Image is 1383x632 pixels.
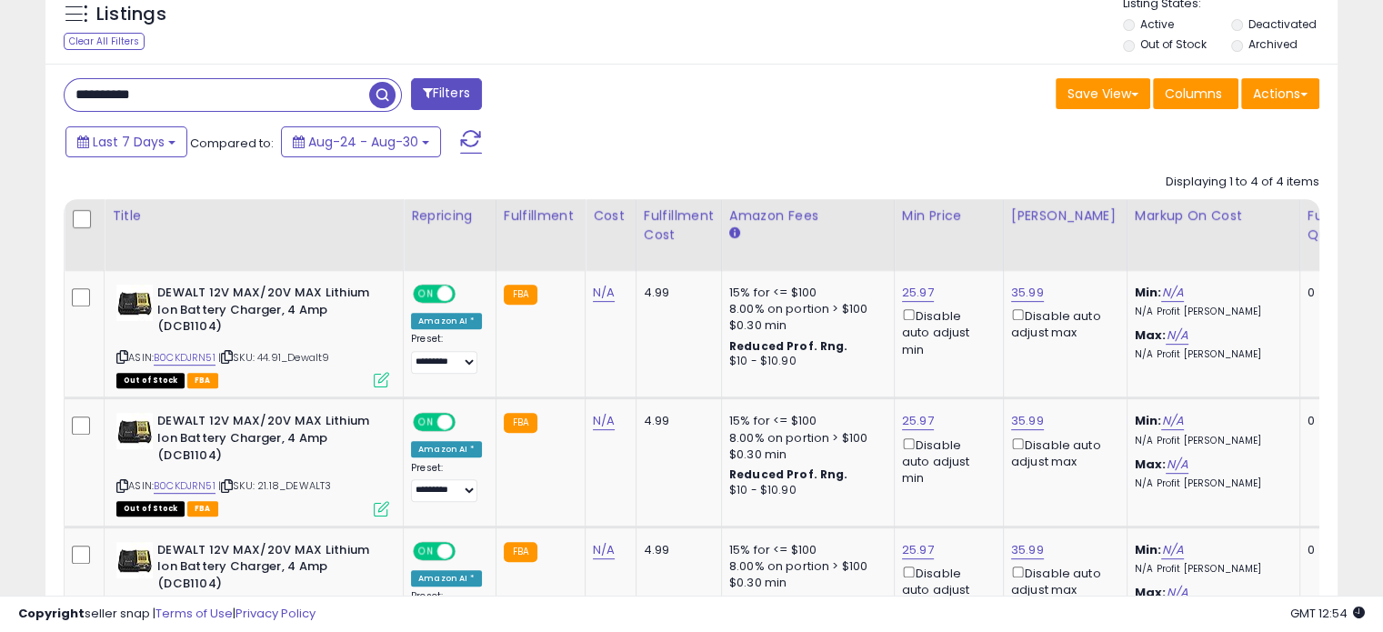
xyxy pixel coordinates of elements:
[157,285,378,340] b: DEWALT 12V MAX/20V MAX Lithium Ion Battery Charger, 4 Amp (DCB1104)
[1166,174,1319,191] div: Displaying 1 to 4 of 4 items
[902,284,934,302] a: 25.97
[18,605,85,622] strong: Copyright
[190,135,274,152] span: Compared to:
[1135,306,1286,318] p: N/A Profit [PERSON_NAME]
[1308,542,1364,558] div: 0
[1135,541,1162,558] b: Min:
[729,301,880,317] div: 8.00% on portion > $100
[453,286,482,302] span: OFF
[154,478,215,494] a: B0CKDJRN51
[902,306,989,358] div: Disable auto adjust min
[187,373,218,388] span: FBA
[411,462,482,503] div: Preset:
[902,541,934,559] a: 25.97
[729,413,880,429] div: 15% for <= $100
[411,78,482,110] button: Filters
[1161,284,1183,302] a: N/A
[593,541,615,559] a: N/A
[644,285,707,301] div: 4.99
[218,350,329,365] span: | SKU: 44.91_Dewalt9
[96,2,166,27] h5: Listings
[116,413,389,514] div: ASIN:
[1248,16,1316,32] label: Deactivated
[1011,541,1044,559] a: 35.99
[729,575,880,591] div: $0.30 min
[154,350,215,366] a: B0CKDJRN51
[93,133,165,151] span: Last 7 Days
[729,542,880,558] div: 15% for <= $100
[1135,326,1167,344] b: Max:
[729,466,848,482] b: Reduced Prof. Rng.
[415,543,437,558] span: ON
[729,206,887,226] div: Amazon Fees
[1153,78,1238,109] button: Columns
[18,606,316,623] div: seller snap | |
[644,413,707,429] div: 4.99
[1011,206,1119,226] div: [PERSON_NAME]
[116,373,185,388] span: All listings that are currently out of stock and unavailable for purchase on Amazon
[411,570,482,587] div: Amazon AI *
[1135,456,1167,473] b: Max:
[1135,206,1292,226] div: Markup on Cost
[411,313,482,329] div: Amazon AI *
[1161,412,1183,430] a: N/A
[644,206,714,245] div: Fulfillment Cost
[1308,206,1370,245] div: Fulfillable Quantity
[729,226,740,242] small: Amazon Fees.
[236,605,316,622] a: Privacy Policy
[729,354,880,369] div: $10 - $10.90
[729,558,880,575] div: 8.00% on portion > $100
[415,286,437,302] span: ON
[453,543,482,558] span: OFF
[1135,412,1162,429] b: Min:
[1011,306,1113,341] div: Disable auto adjust max
[1127,199,1299,271] th: The percentage added to the cost of goods (COGS) that forms the calculator for Min & Max prices.
[1166,456,1188,474] a: N/A
[116,542,153,578] img: 410N2E-0hZL._SL40_.jpg
[157,413,378,468] b: DEWALT 12V MAX/20V MAX Lithium Ion Battery Charger, 4 Amp (DCB1104)
[1241,78,1319,109] button: Actions
[1056,78,1150,109] button: Save View
[1166,326,1188,345] a: N/A
[411,441,482,457] div: Amazon AI *
[593,284,615,302] a: N/A
[729,338,848,354] b: Reduced Prof. Rng.
[1308,285,1364,301] div: 0
[902,206,996,226] div: Min Price
[504,542,537,562] small: FBA
[411,333,482,374] div: Preset:
[116,413,153,449] img: 410N2E-0hZL._SL40_.jpg
[218,478,331,493] span: | SKU: 21.18_DEWALT3
[729,483,880,498] div: $10 - $10.90
[902,435,989,487] div: Disable auto adjust min
[1135,284,1162,301] b: Min:
[1165,85,1222,103] span: Columns
[902,563,989,616] div: Disable auto adjust min
[1011,435,1113,470] div: Disable auto adjust max
[504,206,577,226] div: Fulfillment
[1135,477,1286,490] p: N/A Profit [PERSON_NAME]
[116,285,389,386] div: ASIN:
[1135,563,1286,576] p: N/A Profit [PERSON_NAME]
[112,206,396,226] div: Title
[1161,541,1183,559] a: N/A
[281,126,441,157] button: Aug-24 - Aug-30
[729,430,880,446] div: 8.00% on portion > $100
[593,206,628,226] div: Cost
[415,415,437,430] span: ON
[187,501,218,517] span: FBA
[411,206,488,226] div: Repricing
[65,126,187,157] button: Last 7 Days
[504,285,537,305] small: FBA
[1308,413,1364,429] div: 0
[157,542,378,597] b: DEWALT 12V MAX/20V MAX Lithium Ion Battery Charger, 4 Amp (DCB1104)
[308,133,418,151] span: Aug-24 - Aug-30
[1140,16,1174,32] label: Active
[729,446,880,463] div: $0.30 min
[593,412,615,430] a: N/A
[1140,36,1207,52] label: Out of Stock
[1011,563,1113,598] div: Disable auto adjust max
[1248,36,1297,52] label: Archived
[1011,412,1044,430] a: 35.99
[729,317,880,334] div: $0.30 min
